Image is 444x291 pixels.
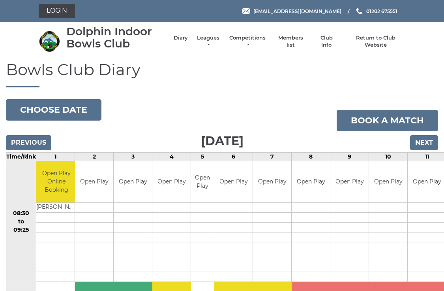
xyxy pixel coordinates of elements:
div: Dolphin Indoor Bowls Club [66,25,166,50]
input: Next [410,135,438,150]
a: Phone us 01202 675551 [355,8,397,15]
a: Login [39,4,75,18]
a: Return to Club Website [346,34,405,49]
td: 6 [214,152,253,161]
span: 01202 675551 [366,8,397,14]
td: Open Play Online Booking [36,161,76,203]
a: Email [EMAIL_ADDRESS][DOMAIN_NAME] [242,8,341,15]
td: Open Play [114,161,152,203]
td: Open Play [330,161,369,203]
td: 5 [191,152,214,161]
td: Open Play [191,161,214,203]
td: Open Play [292,161,330,203]
a: Club Info [315,34,338,49]
td: 1 [36,152,75,161]
td: 10 [369,152,408,161]
img: Email [242,8,250,14]
td: Open Play [253,161,291,203]
td: 08:30 to 09:25 [6,161,36,282]
input: Previous [6,135,51,150]
a: Book a match [337,110,438,131]
img: Phone us [356,8,362,14]
td: 8 [292,152,330,161]
td: Time/Rink [6,152,36,161]
td: 7 [253,152,292,161]
td: Open Play [152,161,191,203]
td: 3 [114,152,152,161]
a: Competitions [229,34,266,49]
h1: Bowls Club Diary [6,61,438,87]
a: Members list [274,34,307,49]
td: 2 [75,152,114,161]
a: Diary [174,34,188,42]
td: 4 [152,152,191,161]
td: 9 [330,152,369,161]
td: Open Play [214,161,253,203]
td: [PERSON_NAME] [36,203,76,213]
button: Choose date [6,99,101,121]
a: Leagues [196,34,221,49]
img: Dolphin Indoor Bowls Club [39,30,60,52]
td: Open Play [75,161,113,203]
span: [EMAIL_ADDRESS][DOMAIN_NAME] [253,8,341,14]
td: Open Play [369,161,407,203]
